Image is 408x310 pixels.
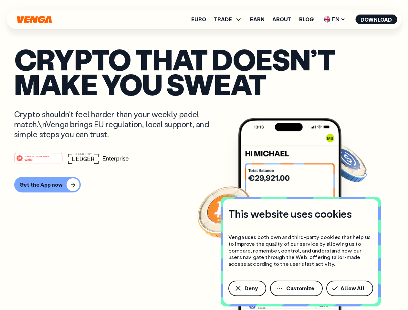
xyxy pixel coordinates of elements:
button: Deny [228,281,266,296]
a: About [272,17,291,22]
span: TRADE [214,17,232,22]
img: USDC coin [322,139,369,185]
a: Euro [191,17,206,22]
a: #1 PRODUCT OF THE MONTHWeb3 [14,157,63,165]
span: EN [321,14,348,25]
tspan: #1 PRODUCT OF THE MONTH [25,155,49,157]
div: Get the App now [19,181,63,188]
tspan: Web3 [25,158,33,161]
button: Customize [270,281,323,296]
span: TRADE [214,15,242,23]
a: Blog [299,17,314,22]
a: Earn [250,17,265,22]
svg: Home [16,16,52,23]
img: Bitcoin [196,182,254,241]
p: Venga uses both own and third-party cookies that help us to improve the quality of our service by... [228,234,373,267]
p: Crypto that doesn’t make you sweat [14,47,394,96]
span: Deny [245,286,258,291]
span: Customize [286,286,314,291]
button: Download [355,15,397,24]
img: flag-uk [324,16,330,23]
span: Allow All [340,286,365,291]
p: Crypto shouldn’t feel harder than your weekly padel match.\nVenga brings EU regulation, local sup... [14,109,218,139]
button: Allow All [326,281,373,296]
h4: This website uses cookies [228,207,352,221]
button: Get the App now [14,177,81,192]
a: Get the App now [14,177,394,192]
